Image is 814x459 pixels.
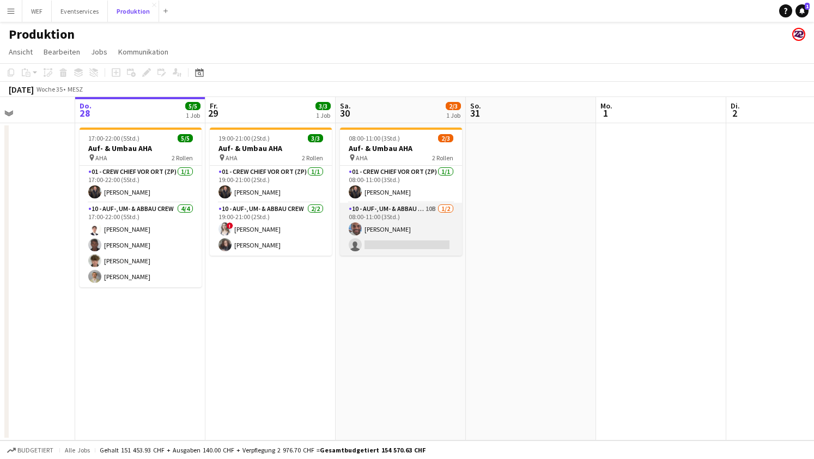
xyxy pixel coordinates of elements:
div: 1 Job [316,111,330,119]
a: Jobs [87,45,112,59]
a: Kommunikation [114,45,173,59]
a: 1 [795,4,809,17]
h3: Auf- & Umbau AHA [80,143,202,153]
span: 29 [208,107,218,119]
div: 1 Job [186,111,200,119]
span: 28 [78,107,92,119]
span: 31 [469,107,481,119]
span: So. [470,101,481,111]
span: 2/3 [438,134,453,142]
span: Kommunikation [118,47,168,57]
app-card-role: 01 - Crew Chief vor Ort (ZP)1/108:00-11:00 (3Std.)[PERSON_NAME] [340,166,462,203]
span: ! [227,222,233,229]
h3: Auf- & Umbau AHA [340,143,462,153]
app-job-card: 17:00-22:00 (5Std.)5/5Auf- & Umbau AHA AHA2 Rollen01 - Crew Chief vor Ort (ZP)1/117:00-22:00 (5St... [80,128,202,287]
span: 3/3 [308,134,323,142]
app-card-role: 01 - Crew Chief vor Ort (ZP)1/119:00-21:00 (2Std.)[PERSON_NAME] [210,166,332,203]
span: AHA [356,154,368,162]
div: [DATE] [9,84,34,95]
span: Gesamtbudgetiert 154 570.63 CHF [320,446,426,454]
span: Ansicht [9,47,33,57]
span: 3/3 [315,102,331,110]
span: Budgetiert [17,446,53,454]
h1: Produktion [9,26,75,43]
span: Jobs [91,47,107,57]
span: Bearbeiten [44,47,80,57]
span: 1 [805,3,810,10]
span: 2/3 [446,102,461,110]
span: 1 [599,107,612,119]
span: 17:00-22:00 (5Std.) [88,134,139,142]
span: AHA [95,154,107,162]
span: 5/5 [178,134,193,142]
app-card-role: 10 - Auf-, Um- & Abbau Crew2/219:00-21:00 (2Std.)![PERSON_NAME][PERSON_NAME] [210,203,332,256]
span: 2 Rollen [172,154,193,162]
a: Bearbeiten [39,45,84,59]
span: 2 [729,107,740,119]
div: 1 Job [446,111,460,119]
span: 08:00-11:00 (3Std.) [349,134,400,142]
button: WEF [22,1,52,22]
span: Alle Jobs [64,446,90,454]
app-job-card: 19:00-21:00 (2Std.)3/3Auf- & Umbau AHA AHA2 Rollen01 - Crew Chief vor Ort (ZP)1/119:00-21:00 (2St... [210,128,332,256]
a: Ansicht [4,45,37,59]
app-card-role: 10 - Auf-, Um- & Abbau Crew4/417:00-22:00 (5Std.)[PERSON_NAME][PERSON_NAME][PERSON_NAME][PERSON_N... [80,203,202,287]
span: 30 [338,107,351,119]
h3: Auf- & Umbau AHA [210,143,332,153]
button: Produktion [108,1,159,22]
app-job-card: 08:00-11:00 (3Std.)2/3Auf- & Umbau AHA AHA2 Rollen01 - Crew Chief vor Ort (ZP)1/108:00-11:00 (3St... [340,128,462,256]
app-card-role: 10 - Auf-, Um- & Abbau Crew10B1/208:00-11:00 (3Std.)[PERSON_NAME] [340,203,462,256]
app-user-avatar: Team Zeitpol [792,28,805,41]
span: Woche 35 [36,85,63,93]
button: Eventservices [52,1,108,22]
div: MESZ [68,85,83,93]
span: Fr. [210,101,218,111]
span: AHA [226,154,238,162]
span: Mo. [600,101,612,111]
app-card-role: 01 - Crew Chief vor Ort (ZP)1/117:00-22:00 (5Std.)[PERSON_NAME] [80,166,202,203]
span: Sa. [340,101,351,111]
span: 2 Rollen [432,154,453,162]
div: Gehalt 151 453.93 CHF + Ausgaben 140.00 CHF + Verpflegung 2 976.70 CHF = [100,446,426,454]
span: 5/5 [185,102,201,110]
span: Di. [731,101,740,111]
span: 19:00-21:00 (2Std.) [218,134,270,142]
span: Do. [80,101,92,111]
span: 2 Rollen [302,154,323,162]
button: Budgetiert [5,444,55,456]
